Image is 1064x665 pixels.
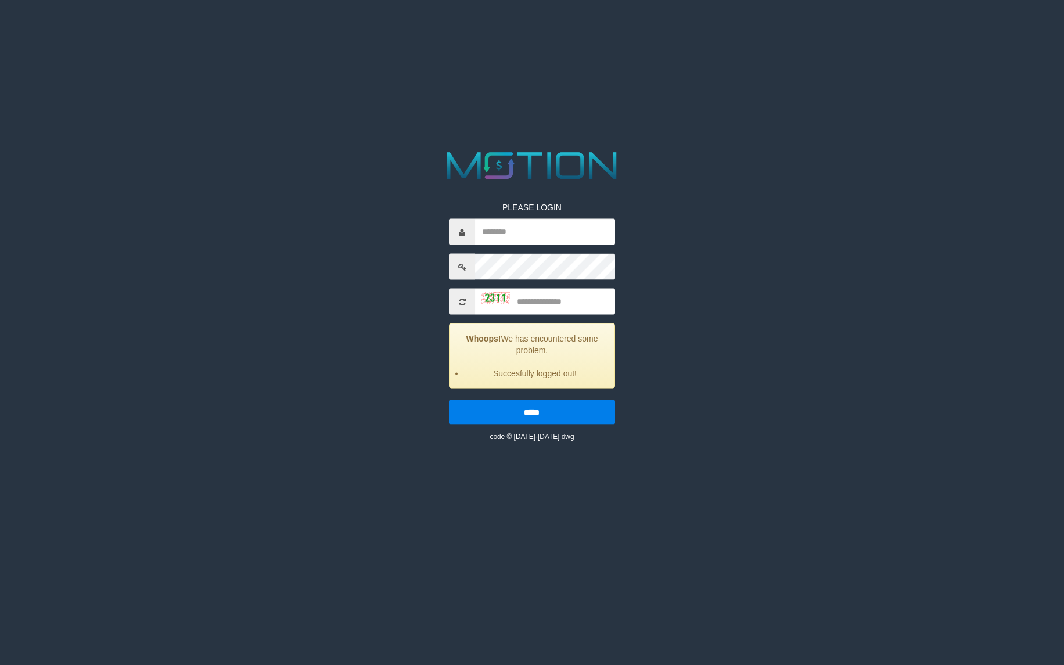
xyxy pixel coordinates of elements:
[481,292,510,304] img: captcha
[464,368,605,379] li: Succesfully logged out!
[490,433,574,441] small: code © [DATE]-[DATE] dwg
[439,148,626,184] img: MOTION_logo.png
[449,202,614,213] p: PLEASE LOGIN
[466,334,501,343] strong: Whoops!
[449,323,614,389] div: We has encountered some problem.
